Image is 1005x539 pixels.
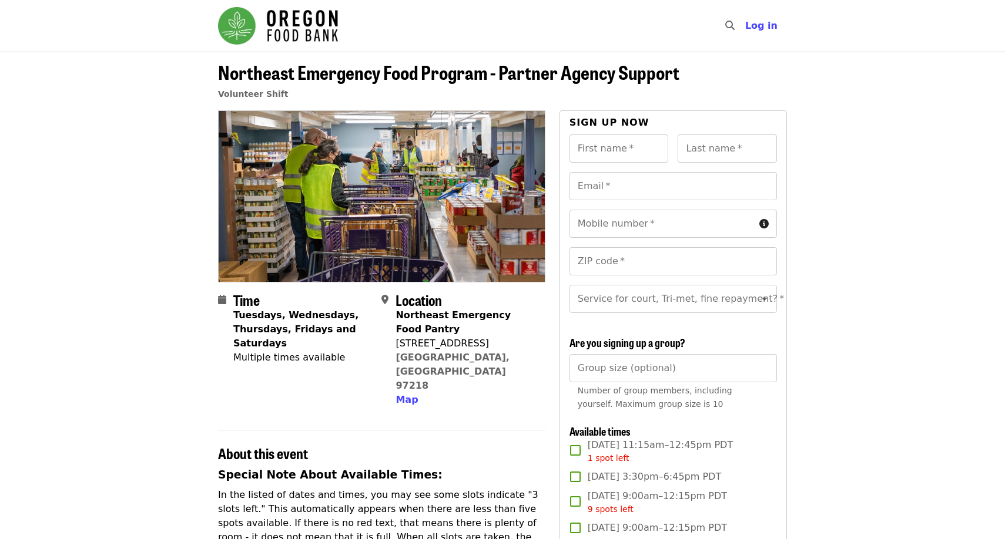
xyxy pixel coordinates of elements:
[218,443,308,463] span: About this event
[218,469,443,481] strong: Special Note About Available Times:
[381,294,388,305] i: map-marker-alt icon
[396,309,511,335] strong: Northeast Emergency Food Pantry
[396,352,510,391] a: [GEOGRAPHIC_DATA], [GEOGRAPHIC_DATA] 97218
[569,335,685,350] span: Are you signing up a group?
[569,134,669,163] input: First name
[745,20,778,31] span: Log in
[233,289,260,310] span: Time
[396,336,535,351] div: [STREET_ADDRESS]
[678,134,777,163] input: Last name
[218,7,338,45] img: Oregon Food Bank - Home
[578,386,732,409] span: Number of group members, including yourself. Maximum group size is 10
[588,489,727,516] span: [DATE] 9:00am–12:15pm PDT
[218,294,226,305] i: calendar icon
[569,423,631,439] span: Available times
[588,504,634,514] span: 9 spots left
[219,111,545,281] img: Northeast Emergency Food Program - Partner Agency Support organized by Oregon Food Bank
[759,218,769,230] i: circle-info icon
[396,289,442,310] span: Location
[725,20,735,31] i: search icon
[569,354,777,382] input: [object Object]
[756,291,773,307] button: Open
[218,58,679,86] span: Northeast Emergency Food Program - Partner Agency Support
[588,438,733,464] span: [DATE] 11:15am–12:45pm PDT
[569,210,755,238] input: Mobile number
[569,247,777,275] input: ZIP code
[233,309,359,349] strong: Tuesdays, Wednesdays, Thursdays, Fridays and Saturdays
[588,453,629,463] span: 1 spot left
[569,117,649,128] span: Sign up now
[588,470,721,484] span: [DATE] 3:30pm–6:45pm PDT
[233,351,372,365] div: Multiple times available
[588,521,727,535] span: [DATE] 9:00am–12:15pm PDT
[396,393,418,407] button: Map
[736,14,787,38] button: Log in
[218,89,289,99] a: Volunteer Shift
[742,12,751,40] input: Search
[396,394,418,405] span: Map
[569,172,777,200] input: Email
